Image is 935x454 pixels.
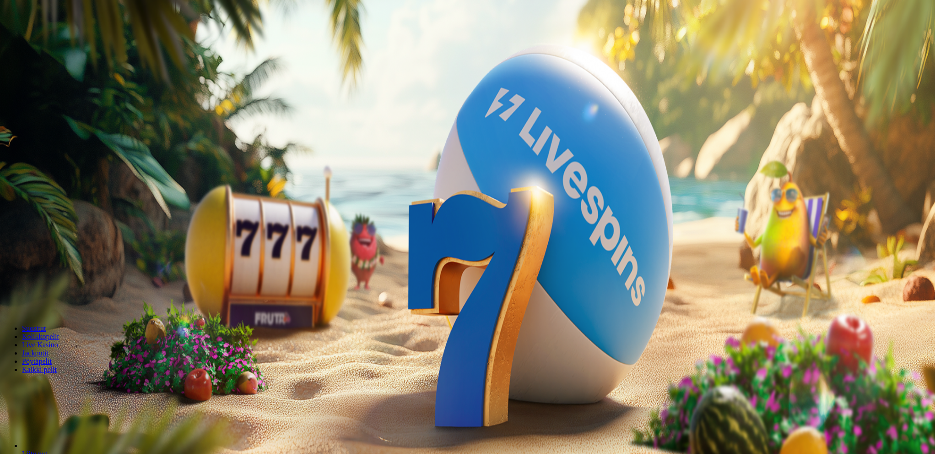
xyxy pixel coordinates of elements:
[22,366,57,373] a: Kaikki pelit
[22,357,52,365] a: Pöytäpelit
[22,333,59,340] a: Kolikkopelit
[22,349,49,357] a: Jackpotit
[22,341,58,349] a: Live Kasino
[4,309,931,374] nav: Lobby
[22,324,46,332] a: Suositut
[4,309,931,391] header: Lobby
